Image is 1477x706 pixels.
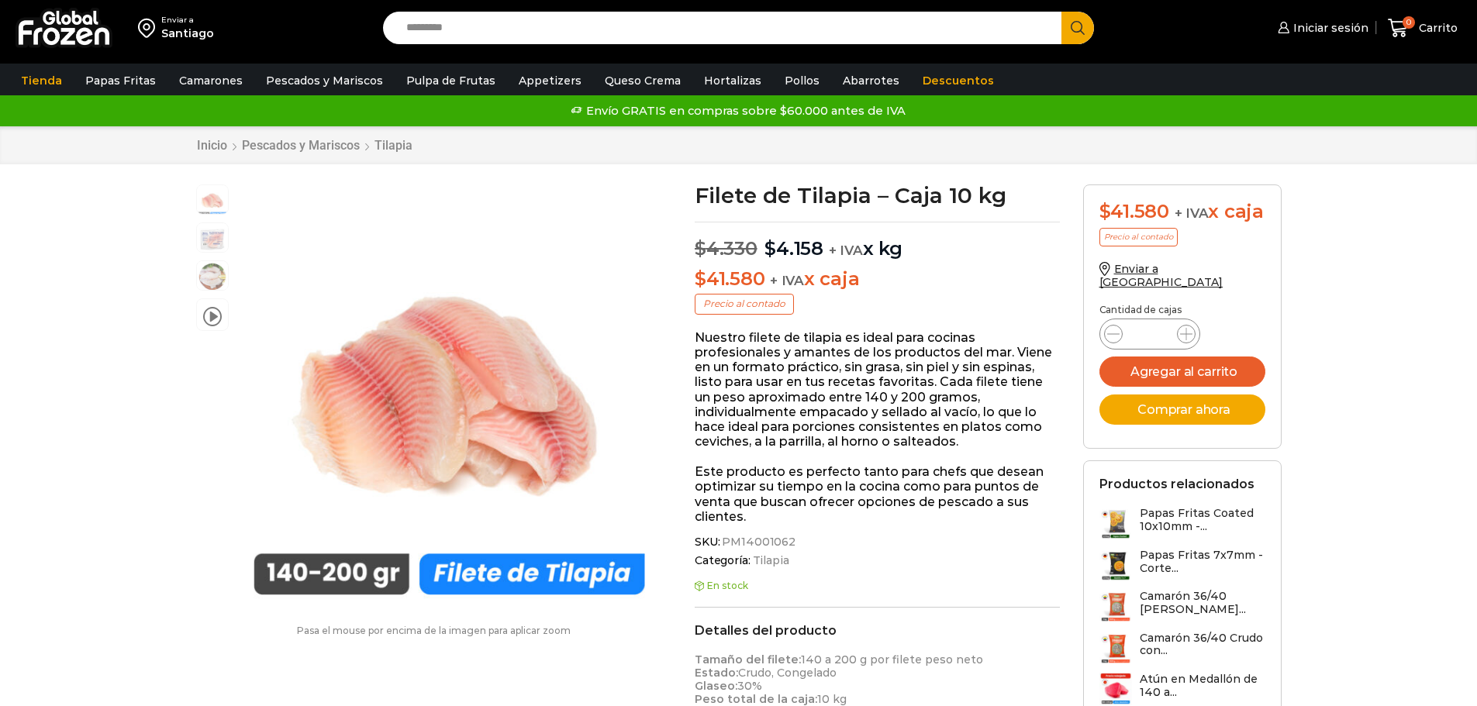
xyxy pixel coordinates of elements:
[1099,201,1265,223] div: x caja
[1099,590,1265,623] a: Camarón 36/40 [PERSON_NAME]...
[241,138,361,153] a: Pescados y Mariscos
[196,138,228,153] a: Inicio
[1099,305,1265,315] p: Cantidad de cajas
[1099,228,1178,246] p: Precio al contado
[196,138,413,153] nav: Breadcrumb
[695,237,706,260] span: $
[696,66,769,95] a: Hortalizas
[695,184,1060,206] h1: Filete de Tilapia – Caja 10 kg
[695,554,1060,567] span: Categoría:
[138,15,161,41] img: address-field-icon.svg
[1140,632,1265,658] h3: Camarón 36/40 Crudo con...
[695,580,1060,591] p: En stock
[399,66,503,95] a: Pulpa de Frutas
[695,294,794,314] p: Precio al contado
[1099,477,1254,491] h2: Productos relacionados
[1289,20,1368,36] span: Iniciar sesión
[196,625,672,636] p: Pasa el mouse por encima de la imagen para aplicar zoom
[1099,673,1265,706] a: Atún en Medallón de 140 a...
[13,66,70,95] a: Tienda
[1175,205,1209,221] span: + IVA
[695,267,764,290] bdi: 41.580
[258,66,391,95] a: Pescados y Mariscos
[695,692,817,706] strong: Peso total de la caja:
[1099,507,1265,540] a: Papas Fritas Coated 10x10mm -...
[695,536,1060,549] span: SKU:
[695,268,1060,291] p: x caja
[1274,12,1368,43] a: Iniciar sesión
[915,66,1002,95] a: Descuentos
[695,623,1060,638] h2: Detalles del producto
[236,184,662,610] img: tilapia-filete
[695,330,1060,449] p: Nuestro filete de tilapia es ideal para cocinas profesionales y amantes de los productos del mar....
[1099,394,1265,425] button: Comprar ahora
[695,666,738,680] strong: Estado:
[764,237,776,260] span: $
[1099,549,1265,582] a: Papas Fritas 7x7mm - Corte...
[777,66,827,95] a: Pollos
[1135,323,1165,345] input: Product quantity
[695,222,1060,260] p: x kg
[197,185,228,216] span: tilapia-filete
[764,237,823,260] bdi: 4.158
[1140,673,1265,699] h3: Atún en Medallón de 140 a...
[197,223,228,254] span: tilapia-4
[1140,507,1265,533] h3: Papas Fritas Coated 10x10mm -...
[751,554,789,567] a: Tilapia
[1099,200,1169,222] bdi: 41.580
[1099,356,1265,387] button: Agregar al carrito
[597,66,688,95] a: Queso Crema
[161,15,214,26] div: Enviar a
[695,237,757,260] bdi: 4.330
[78,66,164,95] a: Papas Fritas
[511,66,589,95] a: Appetizers
[1140,549,1265,575] h3: Papas Fritas 7x7mm - Corte...
[1061,12,1094,44] button: Search button
[1099,632,1265,665] a: Camarón 36/40 Crudo con...
[695,653,801,666] strong: Tamaño del filete:
[1384,10,1461,46] a: 0 Carrito
[1140,590,1265,616] h3: Camarón 36/40 [PERSON_NAME]...
[1099,262,1223,289] a: Enviar a [GEOGRAPHIC_DATA]
[695,267,706,290] span: $
[835,66,907,95] a: Abarrotes
[171,66,250,95] a: Camarones
[1403,16,1415,29] span: 0
[720,536,795,549] span: PM14001062
[695,679,737,693] strong: Glaseo:
[1415,20,1458,36] span: Carrito
[1099,200,1111,222] span: $
[695,464,1060,524] p: Este producto es perfecto tanto para chefs que desean optimizar su tiempo en la cocina como para ...
[197,261,228,292] span: plato-tilapia
[236,184,662,610] div: 1 / 4
[829,243,863,258] span: + IVA
[161,26,214,41] div: Santiago
[374,138,413,153] a: Tilapia
[770,273,804,288] span: + IVA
